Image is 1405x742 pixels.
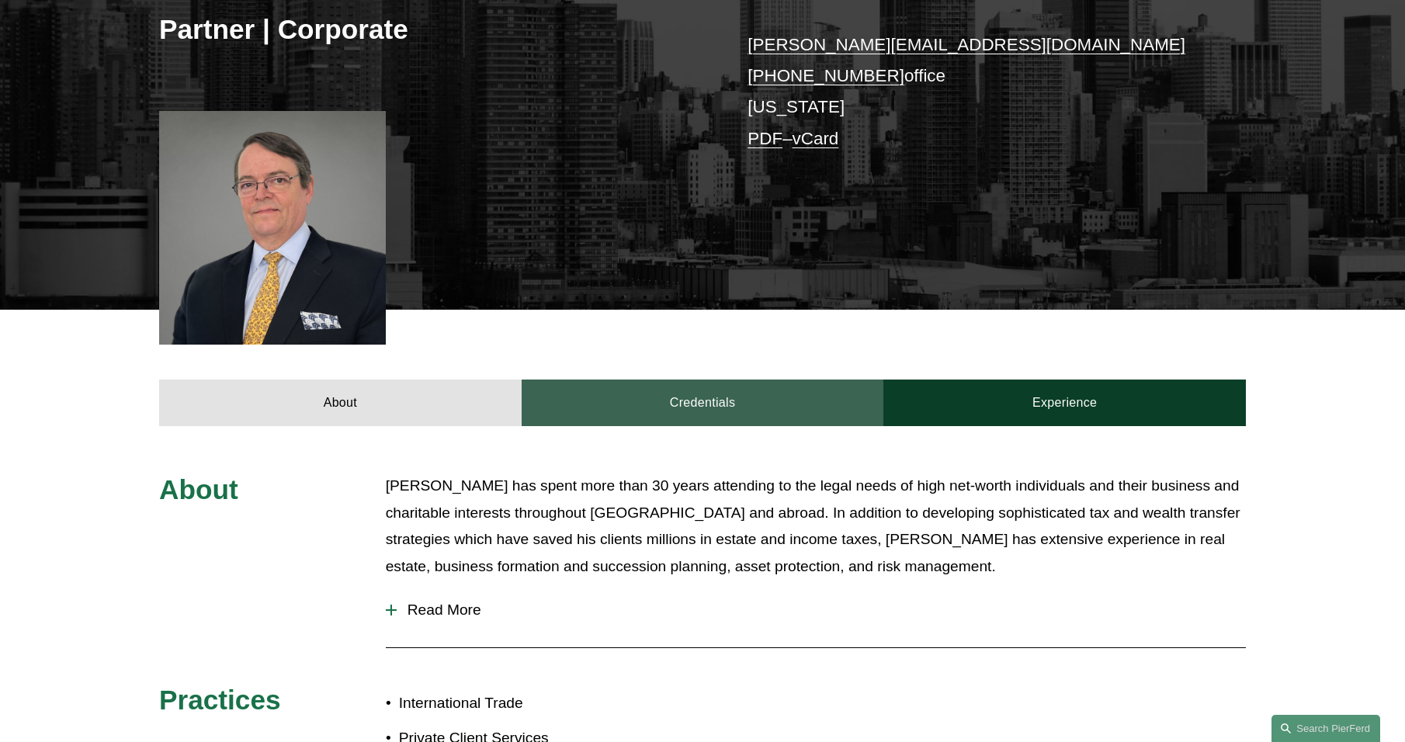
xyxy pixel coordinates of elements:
p: office [US_STATE] – [748,29,1200,154]
a: [PHONE_NUMBER] [748,66,904,85]
a: Credentials [522,380,884,426]
span: Read More [397,602,1246,619]
a: [PERSON_NAME][EMAIL_ADDRESS][DOMAIN_NAME] [748,35,1185,54]
button: Read More [386,590,1246,630]
a: Experience [883,380,1246,426]
a: About [159,380,522,426]
a: Search this site [1271,715,1380,742]
a: vCard [793,129,839,148]
p: [PERSON_NAME] has spent more than 30 years attending to the legal needs of high net-worth individ... [386,473,1246,580]
p: International Trade [399,690,702,717]
h3: Partner | Corporate [159,12,702,47]
span: Practices [159,685,281,715]
span: About [159,474,238,504]
a: PDF [748,129,782,148]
